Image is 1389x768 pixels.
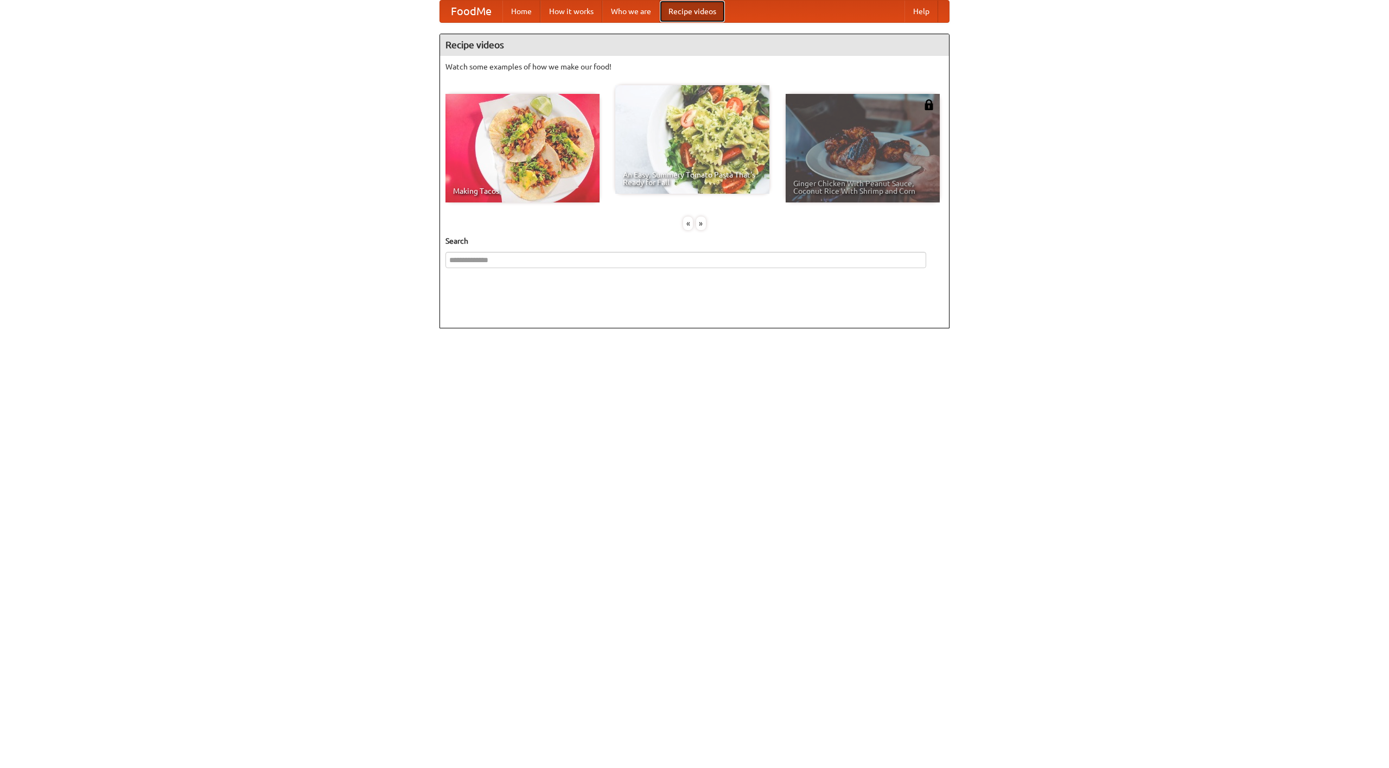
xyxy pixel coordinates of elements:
a: Home [502,1,540,22]
h4: Recipe videos [440,34,949,56]
a: An Easy, Summery Tomato Pasta That's Ready for Fall [615,85,769,194]
a: How it works [540,1,602,22]
img: 483408.png [923,99,934,110]
p: Watch some examples of how we make our food! [445,61,944,72]
a: Who we are [602,1,660,22]
div: » [696,217,706,230]
a: Help [904,1,938,22]
a: Recipe videos [660,1,725,22]
span: An Easy, Summery Tomato Pasta That's Ready for Fall [623,171,762,186]
span: Making Tacos [453,187,592,195]
a: FoodMe [440,1,502,22]
h5: Search [445,236,944,246]
div: « [683,217,693,230]
a: Making Tacos [445,94,600,202]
